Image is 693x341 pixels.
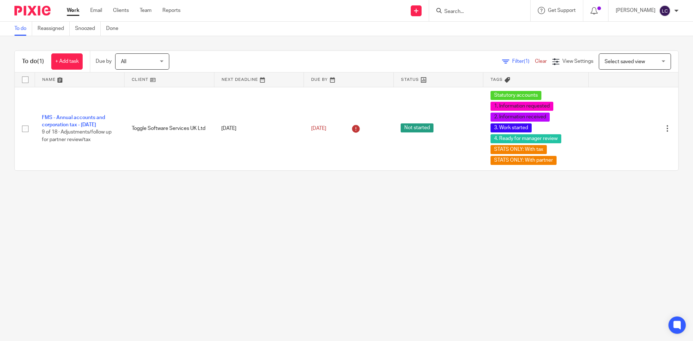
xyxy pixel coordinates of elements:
[125,87,214,170] td: Toggle Software Services UK Ltd
[605,59,645,64] span: Select saved view
[140,7,152,14] a: Team
[14,22,32,36] a: To do
[535,59,547,64] a: Clear
[562,59,593,64] span: View Settings
[491,123,532,132] span: 3. Work started
[444,9,509,15] input: Search
[311,126,326,131] span: [DATE]
[96,58,112,65] p: Due by
[51,53,83,70] a: + Add task
[38,22,70,36] a: Reassigned
[42,115,105,127] a: FMS - Annual accounts and corporation tax - [DATE]
[491,156,557,165] span: STATS ONLY: With partner
[491,134,561,143] span: 4. Ready for manager review
[37,58,44,64] span: (1)
[548,8,576,13] span: Get Support
[67,7,79,14] a: Work
[162,7,180,14] a: Reports
[121,59,126,64] span: All
[75,22,101,36] a: Snoozed
[491,145,547,154] span: STATS ONLY: With tax
[491,113,550,122] span: 2. Information received
[616,7,655,14] p: [PERSON_NAME]
[659,5,671,17] img: svg%3E
[401,123,433,132] span: Not started
[491,102,553,111] span: 1. Information requested
[14,6,51,16] img: Pixie
[512,59,535,64] span: Filter
[524,59,529,64] span: (1)
[214,87,304,170] td: [DATE]
[22,58,44,65] h1: To do
[42,130,112,143] span: 9 of 18 · Adjustments/follow up for partner review/tax
[491,78,503,82] span: Tags
[113,7,129,14] a: Clients
[491,91,541,100] span: Statutory accounts
[90,7,102,14] a: Email
[106,22,124,36] a: Done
